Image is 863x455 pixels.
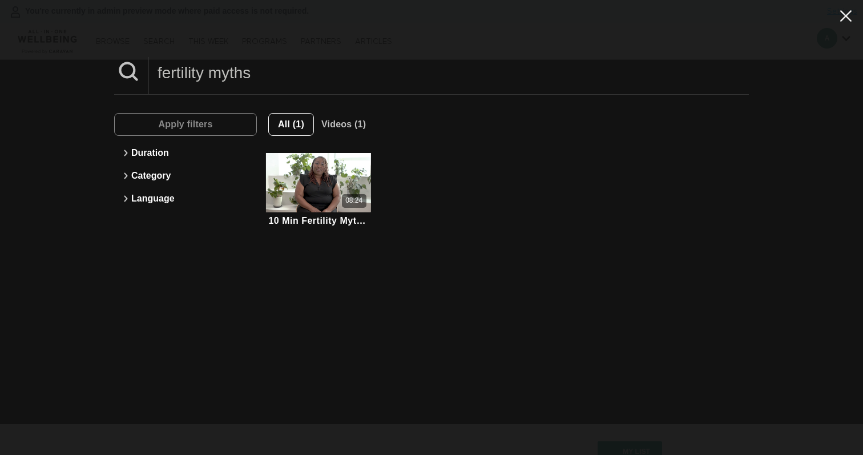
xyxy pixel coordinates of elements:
[120,142,251,164] button: Duration
[120,164,251,187] button: Category
[314,113,373,136] button: Videos (1)
[266,153,371,227] a: 10 Min Fertility Myths & Facts08:2410 Min Fertility Myths & Facts
[268,113,314,136] button: All (1)
[321,119,366,129] span: Videos (1)
[268,215,368,226] div: 10 Min Fertility Myths & Facts
[278,119,304,129] span: All (1)
[345,196,362,206] div: 08:24
[149,57,749,88] input: Search
[120,187,251,210] button: Language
